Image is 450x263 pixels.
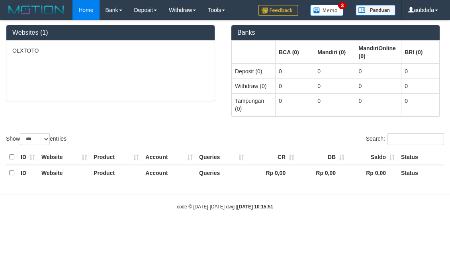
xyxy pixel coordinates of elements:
[401,41,440,64] th: Group: activate to sort column ascending
[142,149,196,165] th: Account
[247,165,297,181] th: Rp 0,00
[310,5,344,16] img: Button%20Memo.svg
[12,47,209,55] p: OLXTOTO
[232,93,276,116] td: Tampungan (0)
[275,64,314,79] td: 0
[12,29,209,36] h3: Websites (1)
[6,4,67,16] img: MOTION_logo.png
[275,41,314,64] th: Group: activate to sort column ascending
[38,165,90,181] th: Website
[356,5,395,16] img: panduan.png
[314,93,355,116] td: 0
[247,149,297,165] th: CR
[314,64,355,79] td: 0
[232,41,276,64] th: Group: activate to sort column ascending
[401,64,440,79] td: 0
[398,165,444,181] th: Status
[275,93,314,116] td: 0
[387,133,444,145] input: Search:
[18,165,38,181] th: ID
[90,149,142,165] th: Product
[355,64,401,79] td: 0
[38,149,90,165] th: Website
[355,79,401,93] td: 0
[401,93,440,116] td: 0
[232,64,276,79] td: Deposit (0)
[6,133,67,145] label: Show entries
[314,79,355,93] td: 0
[348,165,398,181] th: Rp 0,00
[258,5,298,16] img: Feedback.jpg
[297,165,348,181] th: Rp 0,00
[355,93,401,116] td: 0
[20,133,50,145] select: Showentries
[232,79,276,93] td: Withdraw (0)
[177,204,273,210] small: code © [DATE]-[DATE] dwg |
[196,149,247,165] th: Queries
[18,149,38,165] th: ID
[401,79,440,93] td: 0
[237,204,273,210] strong: [DATE] 10:15:51
[348,149,398,165] th: Saldo
[275,79,314,93] td: 0
[297,149,348,165] th: DB
[237,29,434,36] h3: Banks
[338,2,346,9] span: 3
[90,165,142,181] th: Product
[398,149,444,165] th: Status
[314,41,355,64] th: Group: activate to sort column ascending
[355,41,401,64] th: Group: activate to sort column ascending
[196,165,247,181] th: Queries
[366,133,444,145] label: Search:
[142,165,196,181] th: Account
